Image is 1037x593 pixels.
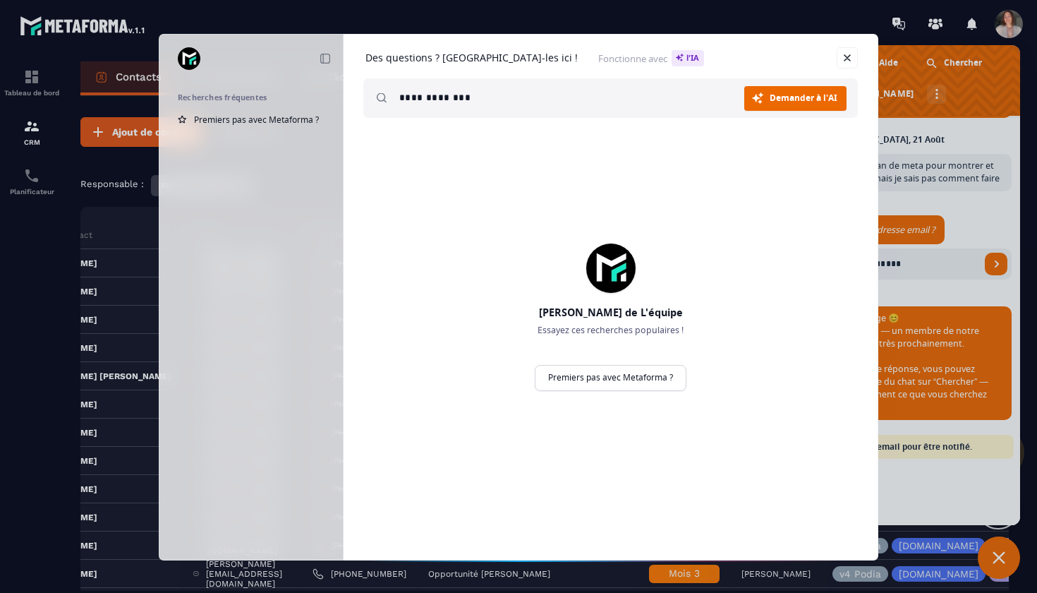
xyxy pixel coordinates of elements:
p: Essayez ces recherches populaires ! [505,324,716,337]
h2: [PERSON_NAME] de L'équipe [505,306,716,320]
span: Fonctionne avec [598,50,704,66]
h2: Recherches fréquentes [178,92,325,102]
a: Premiers pas avec Metaforma ? [535,365,686,391]
span: l'IA [672,50,704,66]
span: Premiers pas avec Metaforma ? [194,114,319,126]
h1: Des questions ? [GEOGRAPHIC_DATA]-les ici ! [365,52,578,64]
span: Demander à l'AI [770,94,837,102]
